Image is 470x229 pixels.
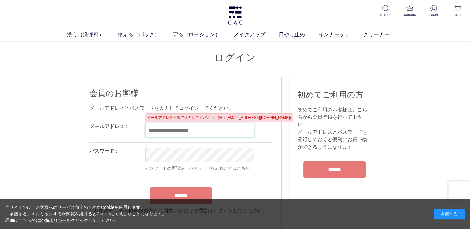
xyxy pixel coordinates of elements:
[378,12,393,17] p: SEARCH
[298,90,363,99] span: 初めてご利用の方
[80,51,390,64] h1: ログイン
[67,31,117,39] a: 洗う（洗浄料）
[318,31,363,39] a: インナーケア
[402,12,417,17] p: RANKING
[89,124,129,129] label: メールアドレス：
[434,209,465,219] div: 承諾する
[234,31,279,39] a: メイクアップ
[173,31,234,39] a: 守る（ローション）
[279,31,318,39] a: 日やけ止め
[145,166,250,171] a: パスワードの再設定・パスワードを忘れた方はこちら
[426,5,441,17] a: LOGIN
[89,88,139,98] span: 会員のお客様
[145,113,293,122] div: メールアドレス形式で入力してください。(例：[EMAIL_ADDRESS][DOMAIN_NAME])
[117,31,173,39] a: 整える（パック）
[450,5,465,17] a: CART
[402,5,417,17] a: RANKING
[36,218,67,223] a: Cookieポリシー
[450,12,465,17] p: CART
[227,6,243,25] img: logo
[363,31,403,39] a: クリーナー
[89,148,119,154] label: パスワード：
[5,204,167,224] div: 当サイトでは、お客様へのサービス向上のためにCookieを使用します。 「承諾する」をクリックするか閲覧を続けるとCookieに同意したことになります。 詳細はこちらの をクリックしてください。
[378,5,393,17] a: SEARCH
[426,12,441,17] p: LOGIN
[298,106,372,151] div: 初めてご利用のお客様は、こちらから会員登録を行って下さい。 メールアドレスとパスワードを登録しておくと便利にお買い物ができるようになります。
[89,105,272,112] div: メールアドレスとパスワードを入力してログインしてください。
